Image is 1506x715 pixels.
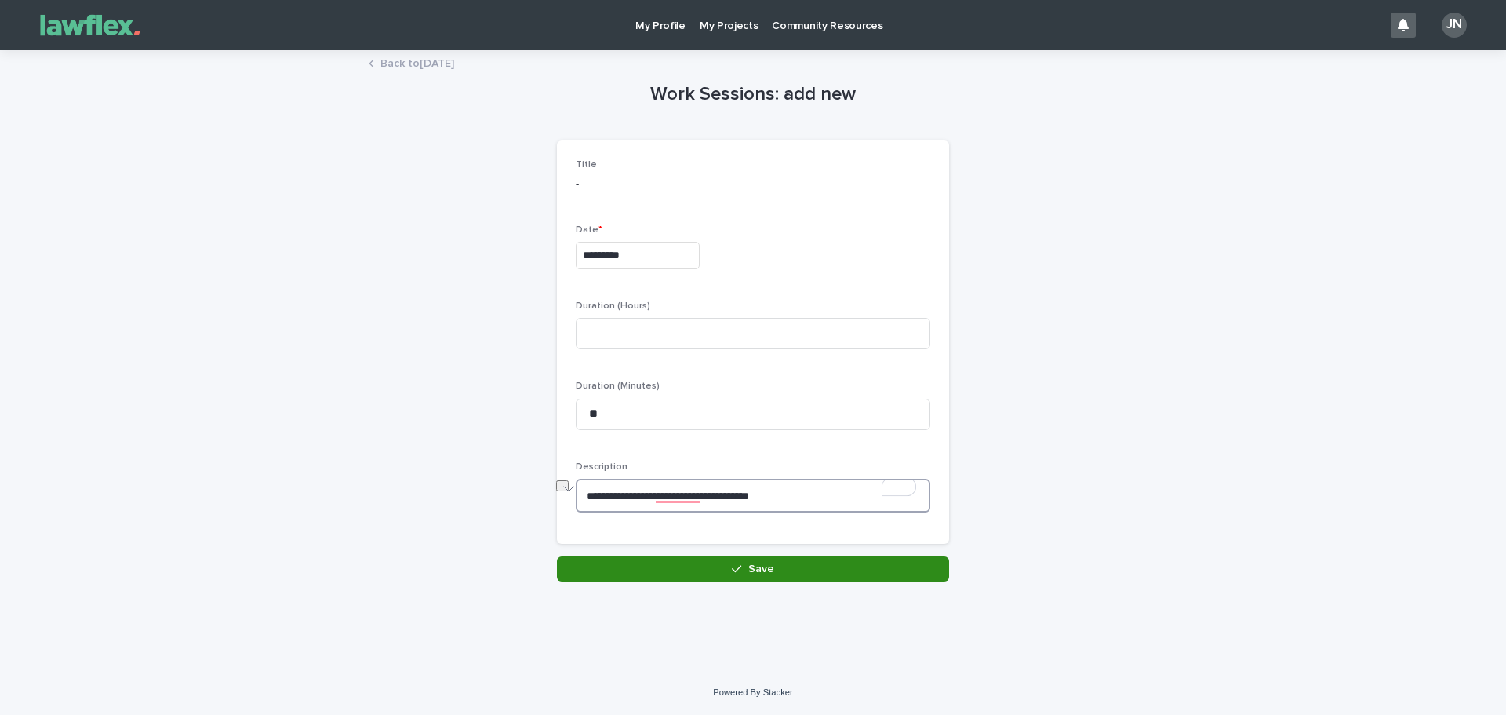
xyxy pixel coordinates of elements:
span: Duration (Minutes) [576,381,660,391]
button: Save [557,556,949,582]
span: Date [576,225,602,235]
img: Gnvw4qrBSHOAfo8VMhG6 [31,9,149,41]
span: Title [576,160,597,170]
p: - [576,177,930,193]
textarea: To enrich screen reader interactions, please activate Accessibility in Grammarly extension settings [576,479,930,513]
span: Duration (Hours) [576,301,650,311]
div: JN [1442,13,1467,38]
a: Back to[DATE] [380,53,454,71]
span: Save [748,564,774,575]
span: Description [576,462,627,472]
h1: Work Sessions: add new [557,83,949,106]
a: Powered By Stacker [713,688,792,697]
